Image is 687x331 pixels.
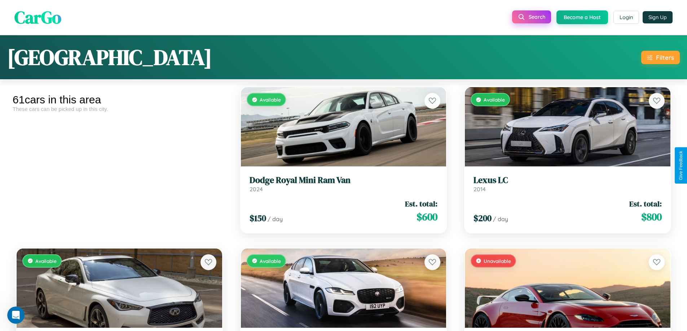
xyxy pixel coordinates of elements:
[474,212,492,224] span: $ 200
[474,175,662,193] a: Lexus LC2014
[250,175,438,185] h3: Dodge Royal Mini Ram Van
[14,5,61,29] span: CarGo
[250,175,438,193] a: Dodge Royal Mini Ram Van2024
[613,11,639,24] button: Login
[13,106,226,112] div: These cars can be picked up in this city.
[13,94,226,106] div: 61 cars in this area
[512,10,551,23] button: Search
[656,54,674,61] div: Filters
[556,10,608,24] button: Become a Host
[260,97,281,103] span: Available
[417,210,437,224] span: $ 600
[493,215,508,223] span: / day
[641,210,662,224] span: $ 800
[250,212,266,224] span: $ 150
[641,51,680,64] button: Filters
[474,175,662,185] h3: Lexus LC
[260,258,281,264] span: Available
[643,11,673,23] button: Sign Up
[405,198,437,209] span: Est. total:
[35,258,57,264] span: Available
[484,258,511,264] span: Unavailable
[7,43,212,72] h1: [GEOGRAPHIC_DATA]
[484,97,505,103] span: Available
[250,185,263,193] span: 2024
[268,215,283,223] span: / day
[529,14,545,20] span: Search
[474,185,486,193] span: 2014
[678,151,683,180] div: Give Feedback
[629,198,662,209] span: Est. total:
[7,307,25,324] iframe: Intercom live chat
